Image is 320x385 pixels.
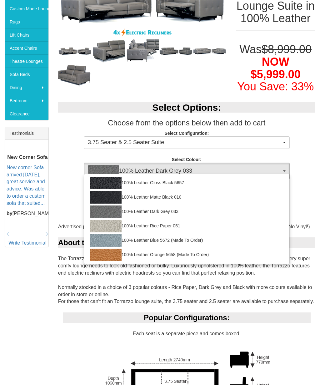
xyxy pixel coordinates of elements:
[90,234,122,247] img: 100% Leather Blue 5672 (Made To Order)
[84,219,289,233] a: 100% Leather Rice Paper 051
[90,249,122,261] img: 100% Leather Orange 5658 (Made To Order)
[90,220,122,232] img: 100% Leather Rice Paper 051
[90,177,122,189] img: 100% Leather Gloss Black 5657
[84,176,289,190] a: 100% Leather Gloss Black 5657
[90,191,122,204] img: 100% Leather Matte Black 010
[84,248,289,262] a: 100% Leather Orange 5658 (Made To Order)
[84,233,289,248] a: 100% Leather Blue 5672 (Made To Order)
[84,205,289,219] a: 100% Leather Dark Grey 033
[84,190,289,205] a: 100% Leather Matte Black 010
[90,205,122,218] img: 100% Leather Dark Grey 033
